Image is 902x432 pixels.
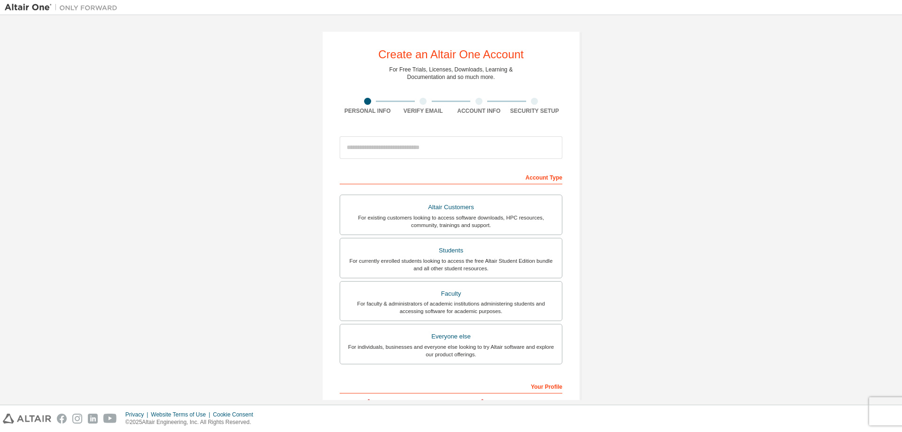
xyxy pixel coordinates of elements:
img: youtube.svg [103,414,117,424]
div: Create an Altair One Account [378,49,524,60]
label: Last Name [454,398,562,406]
img: altair_logo.svg [3,414,51,424]
div: For faculty & administrators of academic institutions administering students and accessing softwa... [346,300,556,315]
div: Students [346,244,556,257]
div: Account Type [340,169,562,184]
div: Personal Info [340,107,396,115]
div: For existing customers looking to access software downloads, HPC resources, community, trainings ... [346,214,556,229]
div: Verify Email [396,107,451,115]
img: Altair One [5,3,122,12]
p: © 2025 Altair Engineering, Inc. All Rights Reserved. [125,418,259,426]
div: Account Info [451,107,507,115]
div: Website Terms of Use [151,411,213,418]
img: linkedin.svg [88,414,98,424]
div: Your Profile [340,378,562,393]
div: Cookie Consent [213,411,258,418]
div: For currently enrolled students looking to access the free Altair Student Edition bundle and all ... [346,257,556,272]
img: facebook.svg [57,414,67,424]
div: For individuals, businesses and everyone else looking to try Altair software and explore our prod... [346,343,556,358]
div: Altair Customers [346,201,556,214]
div: Security Setup [507,107,563,115]
div: For Free Trials, Licenses, Downloads, Learning & Documentation and so much more. [389,66,513,81]
img: instagram.svg [72,414,82,424]
label: First Name [340,398,448,406]
div: Privacy [125,411,151,418]
div: Faculty [346,287,556,300]
div: Everyone else [346,330,556,343]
